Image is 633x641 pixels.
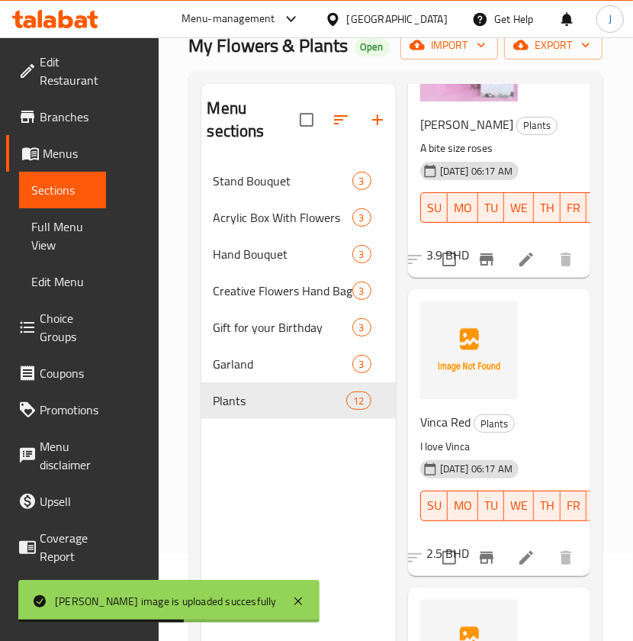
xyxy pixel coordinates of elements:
button: delete [548,241,584,278]
button: TU [478,491,504,521]
div: Garland [214,355,352,373]
span: Creative Flowers Hand Bag [214,282,352,300]
a: Edit menu item [517,250,535,269]
button: MO [448,491,478,521]
span: FR [567,197,580,219]
span: import [413,36,486,55]
button: SU [420,192,448,223]
span: Vinca Red [420,411,471,433]
span: Plants [517,117,557,134]
span: Coverage Report [40,529,94,565]
button: SU [420,491,448,521]
div: Garland3 [201,346,396,382]
a: Edit menu item [517,549,535,567]
span: Menu disclaimer [40,437,94,474]
a: Edit Restaurant [6,43,111,98]
button: FR [561,192,586,223]
button: Branch-specific-item [468,540,505,576]
span: MO [454,494,472,517]
span: Plants [474,415,514,433]
button: MO [448,192,478,223]
div: Plants12 [201,382,396,419]
span: Menus [43,144,94,163]
div: [PERSON_NAME] image is uploaded succesfully [55,593,277,610]
div: items [352,245,371,263]
button: TU [478,192,504,223]
span: 3 [353,211,371,225]
span: Select to update [433,542,465,574]
span: 3 [353,357,371,372]
div: items [352,172,371,190]
span: 3 [353,174,371,188]
span: Stand Bouquet [214,172,352,190]
span: TU [484,494,498,517]
span: export [516,36,590,55]
span: [PERSON_NAME] [420,113,513,136]
span: My Flowers & Plants [189,28,349,63]
div: Acrylic Box With Flowers [214,208,352,227]
button: SA [586,192,613,223]
span: Open [355,40,390,53]
div: Menu-management [182,10,275,28]
span: [DATE] 06:17 AM [434,462,519,476]
div: items [352,282,371,300]
a: Menu disclaimer [6,428,106,483]
button: SA [586,491,613,521]
span: TH [540,494,554,517]
button: import [400,31,498,60]
a: Sections [19,172,106,208]
span: Plants [214,391,347,410]
div: items [346,391,371,410]
span: Select all sections [291,104,323,136]
button: FR [561,491,586,521]
nav: Menu sections [201,156,396,425]
div: Gift for your Birthday3 [201,309,396,346]
span: SU [427,494,442,517]
span: Coupons [40,364,94,382]
div: Stand Bouquet3 [201,163,396,199]
a: Choice Groups [6,300,106,355]
div: Plants [516,117,557,135]
span: 3 [353,247,371,262]
span: Edit Menu [31,272,94,291]
button: TH [534,491,561,521]
a: Edit Menu [19,263,106,300]
span: Gift for your Birthday [214,318,352,337]
span: Full Menu View [31,217,94,254]
span: TH [540,197,554,219]
p: A bite size roses [420,139,566,158]
span: [DATE] 06:17 AM [434,164,519,179]
a: Coupons [6,355,106,391]
button: Add section [359,101,396,138]
span: Hand Bouquet [214,245,352,263]
span: FR [567,494,580,517]
span: MO [454,197,472,219]
span: WE [510,197,528,219]
span: Select to update [433,243,465,275]
h2: Menu sections [207,97,300,143]
span: Sections [31,181,94,199]
span: Promotions [40,401,98,419]
div: Acrylic Box With Flowers3 [201,199,396,236]
a: Grocery Checklist [6,575,106,630]
div: [GEOGRAPHIC_DATA] [347,11,448,27]
span: Edit Restaurant [40,53,98,89]
span: SU [427,197,442,219]
button: WE [504,491,534,521]
button: delete [548,540,584,576]
div: Open [355,38,390,56]
div: Plants [474,414,515,433]
a: Menus [6,135,106,172]
button: export [504,31,602,60]
a: Upsell [6,483,106,520]
div: Hand Bouquet3 [201,236,396,272]
span: 12 [347,394,370,408]
span: Branches [40,108,94,126]
a: Branches [6,98,106,135]
span: Upsell [40,492,94,511]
